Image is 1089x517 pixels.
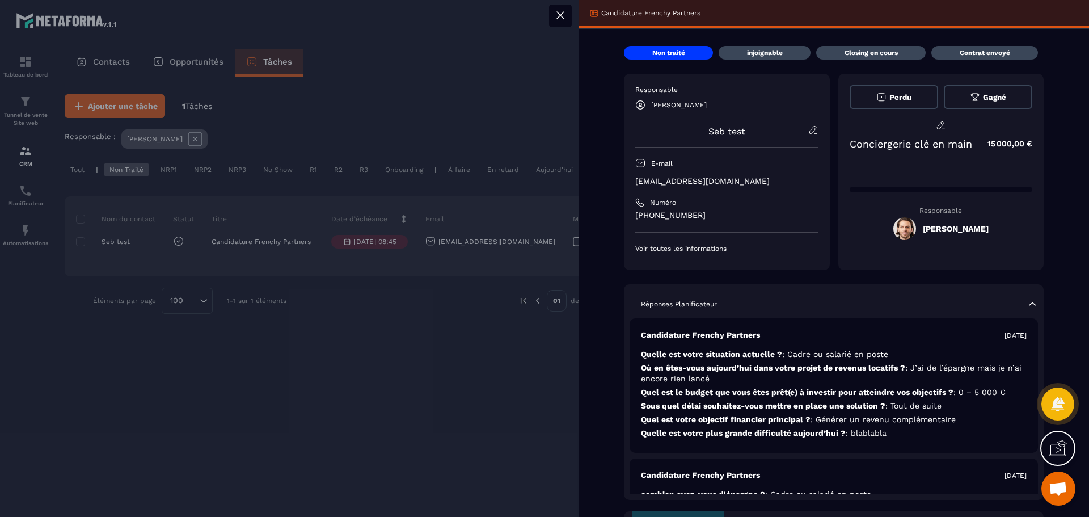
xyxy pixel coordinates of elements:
[635,210,818,221] p: [PHONE_NUMBER]
[601,9,700,18] p: Candidature Frenchy Partners
[960,48,1010,57] p: Contrat envoyé
[635,244,818,253] p: Voir toutes les informations
[635,176,818,187] p: [EMAIL_ADDRESS][DOMAIN_NAME]
[635,85,818,94] p: Responsable
[652,48,685,57] p: Non traité
[885,401,942,410] span: : Tout de suite
[641,489,1027,500] p: combien avez-vous d'épargne ?
[889,93,911,102] span: Perdu
[850,207,1033,215] p: Responsable
[850,85,938,109] button: Perdu
[641,470,760,481] p: Candidature Frenchy Partners
[651,159,673,168] p: E-mail
[976,133,1032,155] p: 15 000,00 €
[953,388,1006,397] span: : 0 – 5 000 €
[641,300,717,309] p: Réponses Planificateur
[845,48,898,57] p: Closing en cours
[641,330,760,341] p: Candidature Frenchy Partners
[811,415,956,424] span: : Générer un revenu complémentaire
[923,224,989,233] h5: [PERSON_NAME]
[782,350,888,359] span: : Cadre ou salarié en poste
[747,48,783,57] p: injoignable
[641,387,1027,398] p: Quel est le budget que vous êtes prêt(e) à investir pour atteindre vos objectifs ?
[944,85,1032,109] button: Gagné
[983,93,1006,102] span: Gagné
[641,349,1027,360] p: Quelle est votre situation actuelle ?
[641,363,1027,384] p: Où en êtes-vous aujourd’hui dans votre projet de revenus locatifs ?
[850,138,972,150] p: Conciergerie clé en main
[641,401,1027,411] p: Sous quel délai souhaitez-vous mettre en place une solution ?
[1004,471,1027,480] p: [DATE]
[765,490,871,499] span: : Cadre ou salarié en poste
[708,126,745,137] a: Seb test
[650,198,676,207] p: Numéro
[1041,472,1075,506] div: Ouvrir le chat
[641,428,1027,439] p: Quelle est votre plus grande difficulté aujourd’hui ?
[1004,331,1027,340] p: [DATE]
[846,428,887,438] span: : blablabla
[651,101,707,109] p: [PERSON_NAME]
[641,414,1027,425] p: Quel est votre objectif financier principal ?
